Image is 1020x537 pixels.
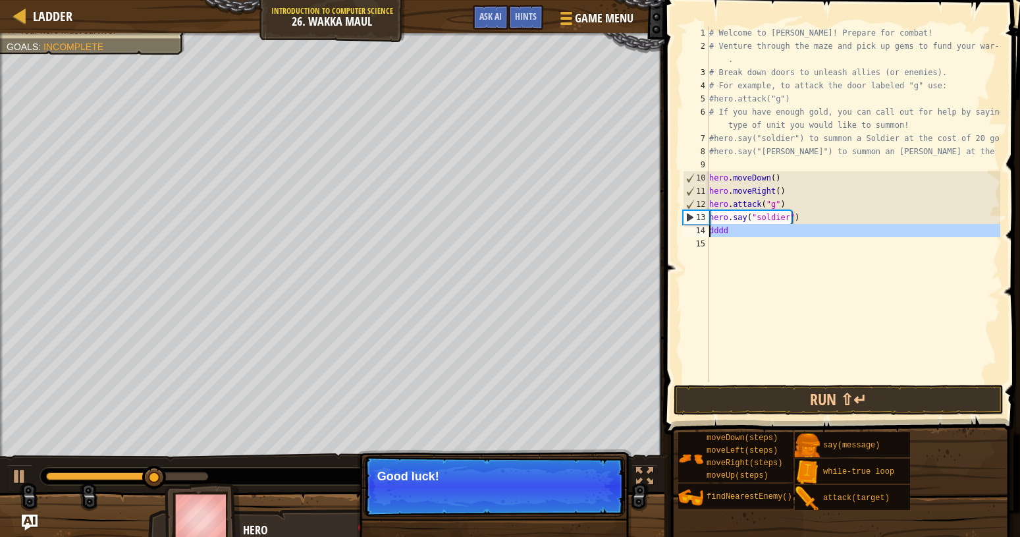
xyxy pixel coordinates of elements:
[683,105,709,132] div: 6
[707,471,768,480] span: moveUp(steps)
[684,184,709,198] div: 11
[823,494,890,503] span: attack(target)
[707,446,778,455] span: moveLeft(steps)
[795,486,820,511] img: portrait.png
[678,485,703,510] img: portrait.png
[683,237,709,250] div: 15
[683,40,709,66] div: 2
[707,492,792,501] span: findNearestEnemy()
[795,434,820,459] img: portrait.png
[683,158,709,171] div: 9
[43,42,103,52] span: Incomplete
[683,26,709,40] div: 1
[678,446,703,471] img: portrait.png
[684,198,709,211] div: 12
[22,515,38,530] button: Ask AI
[550,5,641,36] button: Game Menu
[479,10,502,22] span: Ask AI
[795,460,820,485] img: portrait.png
[683,132,709,145] div: 7
[707,434,778,443] span: moveDown(steps)
[707,459,782,468] span: moveRight(steps)
[33,7,72,25] span: Ladder
[683,224,709,237] div: 14
[7,42,38,52] span: Goals
[674,385,1004,415] button: Run ⇧↵
[684,211,709,224] div: 13
[683,92,709,105] div: 5
[683,145,709,158] div: 8
[684,171,709,184] div: 10
[38,42,43,52] span: :
[515,10,537,22] span: Hints
[683,66,709,79] div: 3
[823,441,880,450] span: say(message)
[575,10,633,27] span: Game Menu
[26,7,72,25] a: Ladder
[377,470,611,483] p: Good luck!
[631,465,658,492] button: Toggle fullscreen
[823,467,894,476] span: while-true loop
[683,79,709,92] div: 4
[7,465,33,492] button: Ctrl + P: Play
[473,5,508,30] button: Ask AI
